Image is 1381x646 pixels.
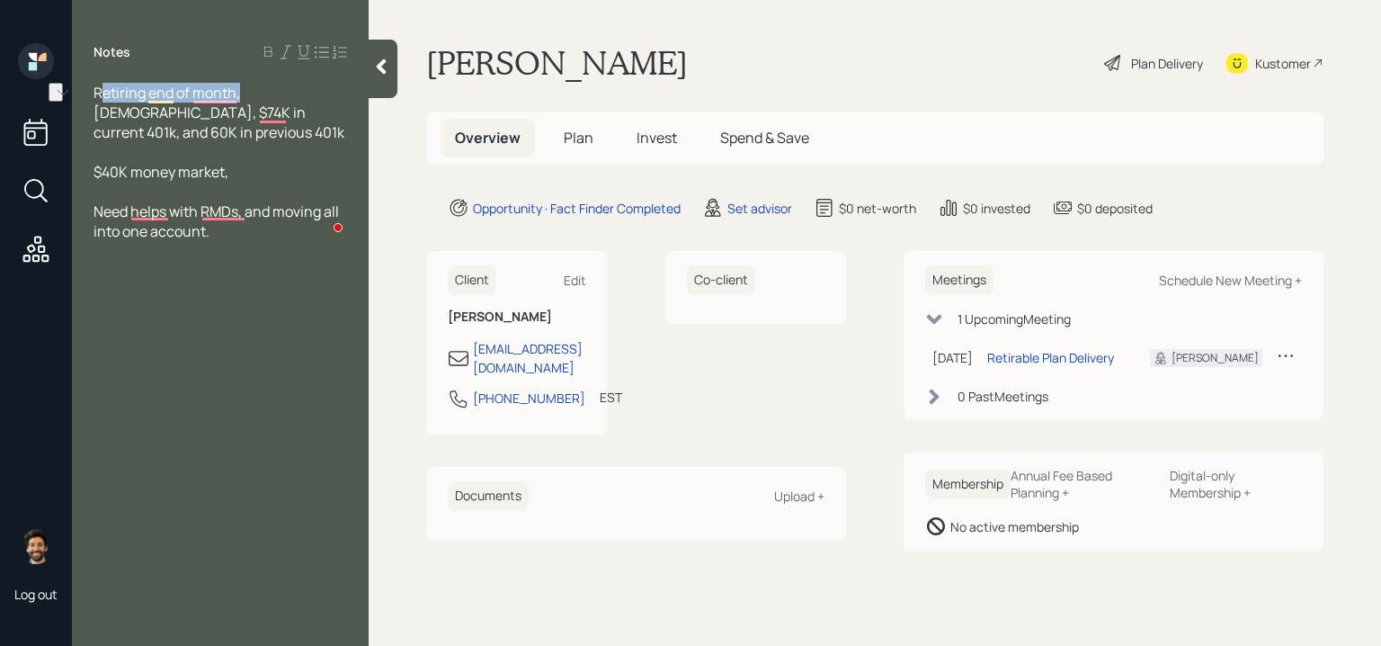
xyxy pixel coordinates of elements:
div: $0 invested [963,199,1030,218]
span: Need helps with RMDs, and moving all into one account. [94,202,342,241]
div: Log out [14,586,58,603]
h6: Documents [448,481,529,511]
div: [PERSON_NAME] [1172,350,1259,366]
div: Kustomer [1255,54,1311,73]
span: Spend & Save [720,128,809,148]
h6: Client [448,265,496,295]
div: [EMAIL_ADDRESS][DOMAIN_NAME] [473,339,586,377]
h6: Membership [925,470,1011,499]
div: [DATE] [932,348,973,367]
div: EST [600,388,622,407]
div: $0 net-worth [839,199,916,218]
div: Annual Fee Based Planning + [1011,467,1155,501]
label: Notes [94,43,130,61]
div: Digital-only Membership + [1170,467,1302,501]
div: Upload + [774,488,824,505]
img: eric-schwartz-headshot.png [18,528,54,564]
div: Set advisor [727,199,792,218]
div: To enrich screen reader interactions, please activate Accessibility in Grammarly extension settings [94,83,347,241]
div: 1 Upcoming Meeting [958,310,1071,328]
h6: Meetings [925,265,993,295]
div: [PHONE_NUMBER] [473,389,585,408]
div: Retirable Plan Delivery [987,348,1114,367]
div: Edit [564,272,586,289]
span: Plan [564,128,593,148]
div: Opportunity · Fact Finder Completed [473,199,681,218]
h6: Co-client [687,265,755,295]
span: Retiring end of month, [DEMOGRAPHIC_DATA], $74K in current 401k, and 60K in previous 401k [94,83,344,142]
h6: [PERSON_NAME] [448,310,586,325]
div: $0 deposited [1077,199,1153,218]
div: Schedule New Meeting + [1159,272,1302,289]
div: Plan Delivery [1131,54,1203,73]
h1: [PERSON_NAME] [426,43,688,83]
div: 0 Past Meeting s [958,387,1048,406]
span: Overview [455,128,521,148]
span: Invest [637,128,677,148]
span: $40K money market, [94,162,228,182]
div: No active membership [950,517,1079,536]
